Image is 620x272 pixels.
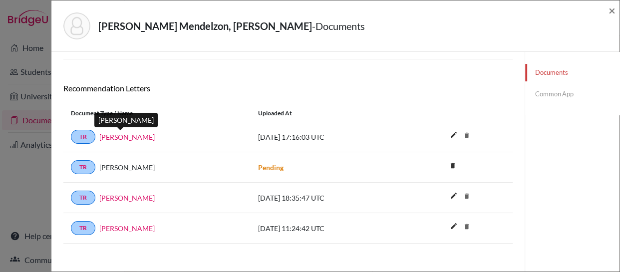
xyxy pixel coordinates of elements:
button: Close [609,4,616,16]
strong: Pending [258,163,284,172]
span: [PERSON_NAME] [99,162,155,173]
button: edit [445,189,462,204]
span: × [609,3,616,17]
a: TR [71,130,95,144]
button: edit [445,128,462,143]
a: [PERSON_NAME] [99,132,155,142]
i: delete [459,219,474,234]
strong: [PERSON_NAME] Mendelzon, [PERSON_NAME] [98,20,312,32]
a: [PERSON_NAME] [99,193,155,203]
span: [DATE] 17:16:03 UTC [258,133,324,141]
i: delete [445,158,460,173]
a: TR [71,160,95,174]
a: delete [445,160,460,173]
button: edit [445,220,462,235]
a: TR [71,221,95,235]
h6: Recommendation Letters [63,83,513,93]
i: edit [446,218,462,234]
div: [PERSON_NAME] [94,113,158,127]
i: edit [446,188,462,204]
a: TR [71,191,95,205]
a: [PERSON_NAME] [99,223,155,234]
i: edit [446,127,462,143]
span: [DATE] 11:24:42 UTC [258,224,324,233]
span: [DATE] 18:35:47 UTC [258,194,324,202]
div: Uploaded at [251,109,400,118]
a: Documents [525,64,620,81]
i: delete [459,189,474,204]
a: Common App [525,85,620,103]
span: - Documents [312,20,365,32]
i: delete [459,128,474,143]
div: Document Type / Name [63,109,251,118]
